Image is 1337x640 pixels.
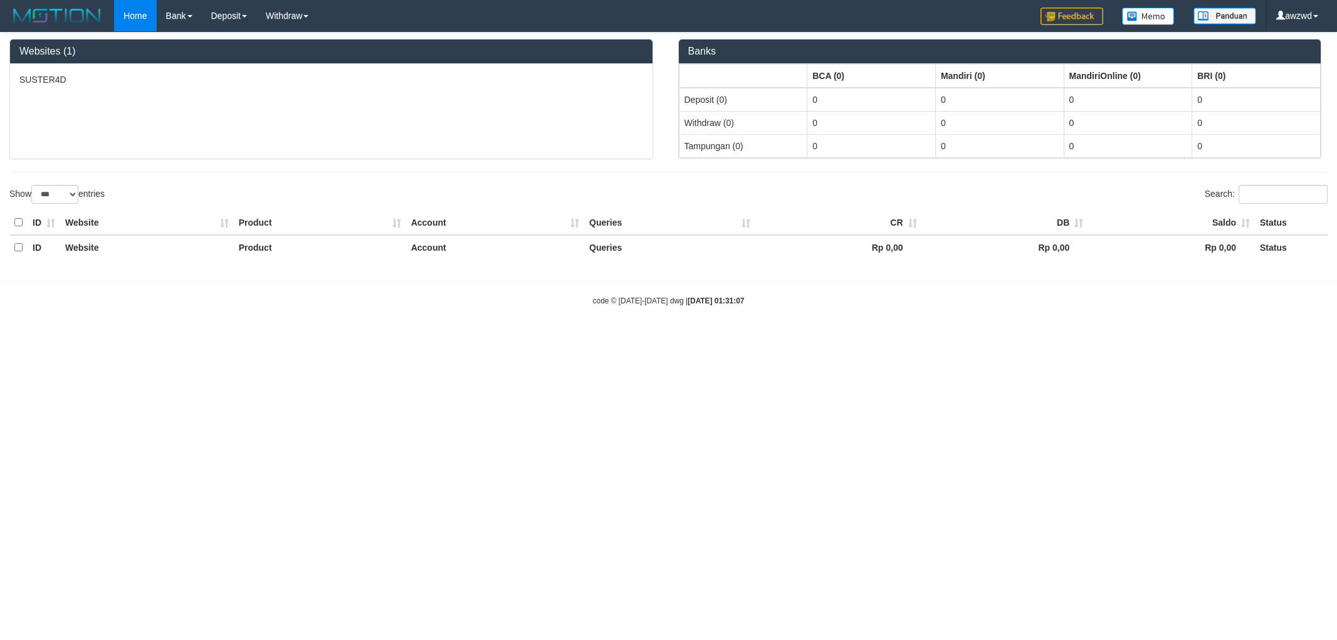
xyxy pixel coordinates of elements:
td: 0 [807,111,936,134]
th: Product [234,211,406,235]
th: Group: activate to sort column ascending [935,64,1064,88]
td: 0 [935,88,1064,112]
label: Search: [1205,185,1328,204]
th: Product [234,235,406,260]
td: 0 [807,134,936,157]
img: Feedback.jpg [1041,8,1103,25]
input: Search: [1239,185,1328,204]
td: Deposit (0) [679,88,807,112]
th: Rp 0,00 [922,235,1089,260]
small: code © [DATE]-[DATE] dwg | [593,296,745,305]
td: 0 [1192,134,1321,157]
th: Group: activate to sort column ascending [807,64,936,88]
th: Rp 0,00 [755,235,922,260]
th: Rp 0,00 [1088,235,1255,260]
p: SUSTER4D [19,73,643,86]
select: Showentries [31,185,78,204]
th: Status [1255,211,1328,235]
td: 0 [1192,111,1321,134]
th: Group: activate to sort column ascending [1064,64,1192,88]
h3: Websites (1) [19,46,643,57]
th: Queries [584,211,755,235]
td: 0 [935,134,1064,157]
th: Status [1255,235,1328,260]
td: 0 [807,88,936,112]
td: 0 [1064,111,1192,134]
th: Saldo [1088,211,1255,235]
th: ID [28,211,60,235]
h3: Banks [688,46,1312,57]
th: Website [60,211,234,235]
th: Queries [584,235,755,260]
th: Website [60,235,234,260]
img: Button%20Memo.svg [1122,8,1175,25]
td: 0 [1064,88,1192,112]
label: Show entries [9,185,105,204]
td: Tampungan (0) [679,134,807,157]
td: Withdraw (0) [679,111,807,134]
th: Group: activate to sort column ascending [679,64,807,88]
strong: [DATE] 01:31:07 [688,296,744,305]
img: panduan.png [1193,8,1256,24]
th: DB [922,211,1089,235]
th: Account [406,235,584,260]
img: MOTION_logo.png [9,6,105,25]
th: Group: activate to sort column ascending [1192,64,1321,88]
td: 0 [935,111,1064,134]
th: CR [755,211,922,235]
th: Account [406,211,584,235]
td: 0 [1064,134,1192,157]
th: ID [28,235,60,260]
td: 0 [1192,88,1321,112]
